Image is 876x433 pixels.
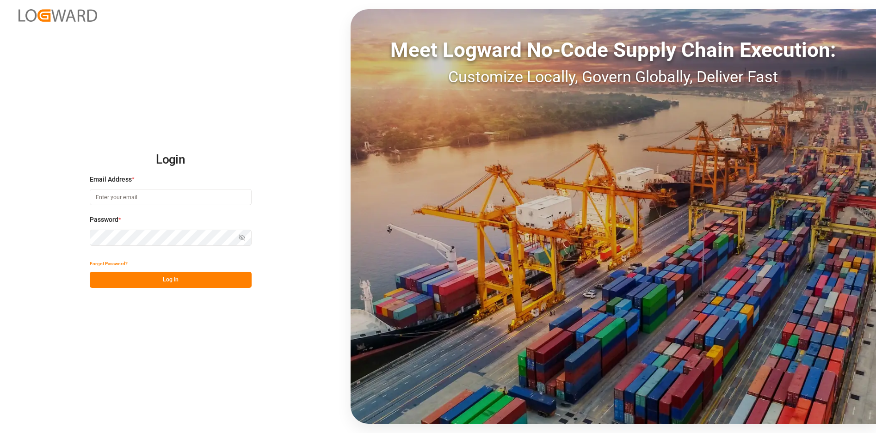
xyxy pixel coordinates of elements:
[19,9,97,22] img: Logward_new_orange.png
[351,65,876,89] div: Customize Locally, Govern Globally, Deliver Fast
[90,145,252,175] h2: Login
[351,35,876,65] div: Meet Logward No-Code Supply Chain Execution:
[90,272,252,288] button: Log In
[90,175,132,184] span: Email Address
[90,215,118,225] span: Password
[90,189,252,205] input: Enter your email
[90,256,128,272] button: Forgot Password?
